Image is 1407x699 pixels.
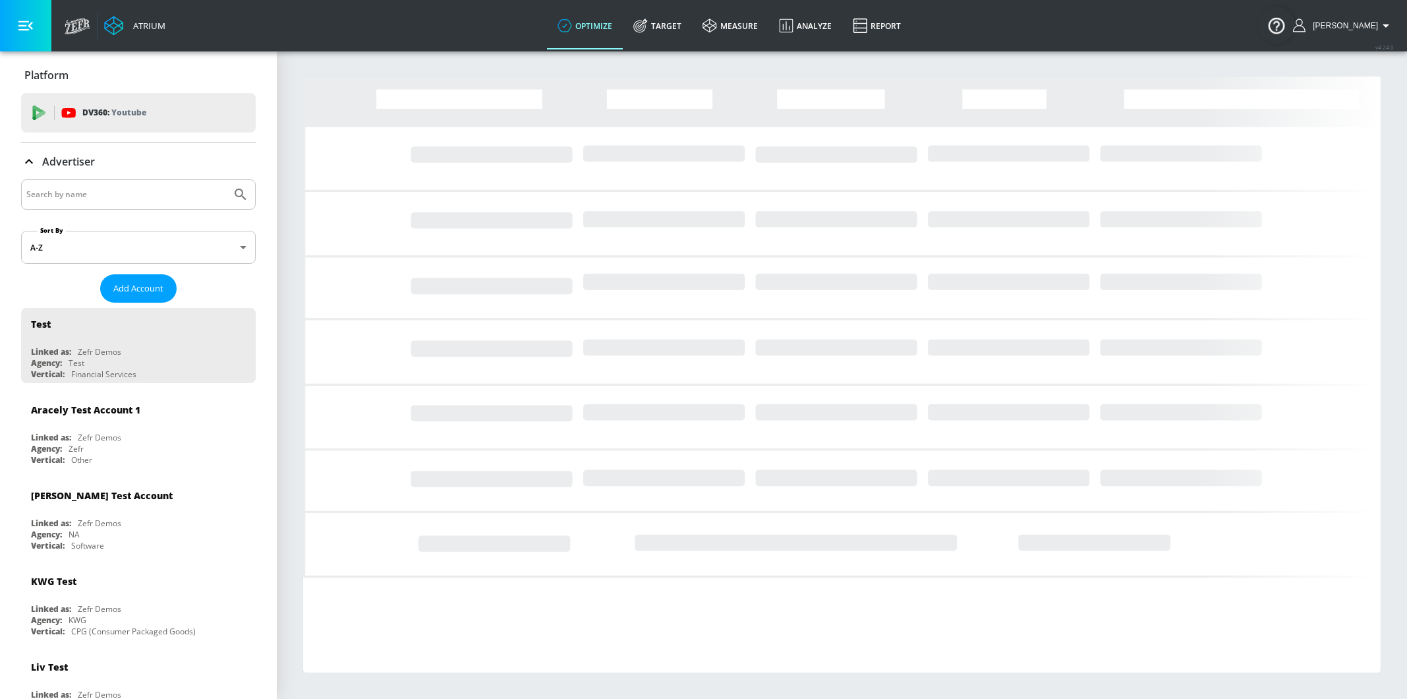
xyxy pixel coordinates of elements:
div: KWG TestLinked as:Zefr DemosAgency:KWGVertical:CPG (Consumer Packaged Goods) [21,565,256,640]
p: Youtube [111,106,146,119]
label: Sort By [38,226,66,235]
span: v 4.24.0 [1375,44,1394,51]
a: Analyze [768,2,842,49]
a: measure [692,2,768,49]
div: Zefr [69,443,84,454]
div: TestLinked as:Zefr DemosAgency:TestVertical:Financial Services [21,308,256,383]
div: Software [71,540,104,551]
p: Advertiser [42,154,95,169]
div: Aracely Test Account 1Linked as:Zefr DemosAgency:ZefrVertical:Other [21,394,256,469]
button: Open Resource Center [1258,7,1295,44]
div: Linked as: [31,432,71,443]
div: Vertical: [31,454,65,466]
div: Zefr Demos [78,603,121,615]
div: DV360: Youtube [21,93,256,133]
div: Agency: [31,443,62,454]
div: Vertical: [31,369,65,380]
div: Test [31,318,51,330]
input: Search by name [26,186,226,203]
div: Linked as: [31,518,71,529]
button: [PERSON_NAME] [1293,18,1394,34]
div: CPG (Consumer Packaged Goods) [71,626,196,637]
div: Other [71,454,92,466]
div: Atrium [128,20,165,32]
div: [PERSON_NAME] Test Account [31,489,173,502]
div: Zefr Demos [78,346,121,357]
a: optimize [547,2,623,49]
span: login as: veronica.hernandez@zefr.com [1307,21,1378,30]
div: Linked as: [31,603,71,615]
div: Platform [21,57,256,94]
div: Vertical: [31,540,65,551]
span: Add Account [113,281,163,296]
div: [PERSON_NAME] Test AccountLinked as:Zefr DemosAgency:NAVertical:Software [21,479,256,555]
a: Target [623,2,692,49]
a: Atrium [104,16,165,36]
div: NA [69,529,80,540]
div: A-Z [21,231,256,264]
a: Report [842,2,911,49]
div: Agency: [31,529,62,540]
div: Zefr Demos [78,518,121,529]
p: Platform [24,68,69,82]
div: Test [69,357,84,369]
div: Advertiser [21,143,256,180]
div: KWG [69,615,86,626]
div: Agency: [31,357,62,369]
div: Liv Test [31,661,68,673]
div: Financial Services [71,369,136,380]
div: Zefr Demos [78,432,121,443]
p: DV360: [82,106,146,120]
button: Add Account [100,274,177,303]
div: Agency: [31,615,62,626]
div: Vertical: [31,626,65,637]
div: KWG Test [31,575,76,588]
div: Linked as: [31,346,71,357]
div: Aracely Test Account 1 [31,404,140,416]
